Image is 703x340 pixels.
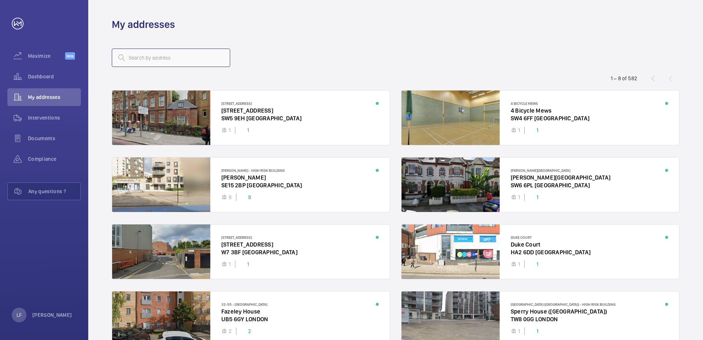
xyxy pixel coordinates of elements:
span: Interventions [28,114,81,121]
span: My addresses [28,93,81,101]
input: Search by address [112,49,230,67]
div: 1 – 8 of 582 [611,75,637,82]
p: LF [17,311,22,319]
span: Beta [65,52,75,60]
h1: My addresses [112,18,175,31]
span: Maximize [28,52,65,60]
span: Compliance [28,155,81,163]
p: [PERSON_NAME] [32,311,72,319]
span: Documents [28,135,81,142]
span: Any questions ? [28,188,81,195]
span: Dashboard [28,73,81,80]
